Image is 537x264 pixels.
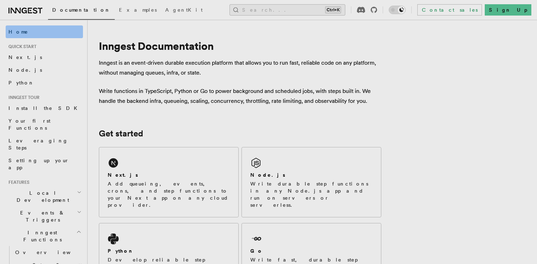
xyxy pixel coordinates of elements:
[250,247,263,254] h2: Go
[250,171,285,178] h2: Node.js
[119,7,157,13] span: Examples
[241,147,381,217] a: Node.jsWrite durable step functions in any Node.js app and run on servers or serverless.
[99,86,381,106] p: Write functions in TypeScript, Python or Go to power background and scheduled jobs, with steps bu...
[485,4,531,16] a: Sign Up
[6,134,83,154] a: Leveraging Steps
[108,171,138,178] h2: Next.js
[6,102,83,115] a: Install the SDK
[250,180,372,209] p: Write durable step functions in any Node.js app and run on servers or serverless.
[8,80,34,86] span: Python
[8,118,50,131] span: Your first Functions
[48,2,115,20] a: Documentation
[8,67,42,73] span: Node.js
[12,246,83,259] a: Overview
[99,147,239,217] a: Next.jsAdd queueing, events, crons, and step functions to your Next app on any cloud provider.
[99,58,381,78] p: Inngest is an event-driven durable execution platform that allows you to run fast, reliable code ...
[6,229,76,243] span: Inngest Functions
[6,64,83,76] a: Node.js
[6,95,40,100] span: Inngest tour
[99,40,381,52] h1: Inngest Documentation
[161,2,207,19] a: AgentKit
[8,54,42,60] span: Next.js
[6,115,83,134] a: Your first Functions
[8,28,28,35] span: Home
[6,51,83,64] a: Next.js
[99,129,143,139] a: Get started
[389,6,406,14] button: Toggle dark mode
[325,6,341,13] kbd: Ctrl+K
[6,187,83,206] button: Local Development
[8,158,69,170] span: Setting up your app
[6,206,83,226] button: Events & Triggers
[6,209,77,223] span: Events & Triggers
[229,4,345,16] button: Search...Ctrl+K
[6,25,83,38] a: Home
[15,250,88,255] span: Overview
[165,7,203,13] span: AgentKit
[6,76,83,89] a: Python
[8,105,82,111] span: Install the SDK
[6,189,77,204] span: Local Development
[108,180,230,209] p: Add queueing, events, crons, and step functions to your Next app on any cloud provider.
[417,4,482,16] a: Contact sales
[52,7,111,13] span: Documentation
[8,138,68,151] span: Leveraging Steps
[6,44,36,49] span: Quick start
[6,154,83,174] a: Setting up your app
[115,2,161,19] a: Examples
[6,226,83,246] button: Inngest Functions
[108,247,134,254] h2: Python
[6,180,29,185] span: Features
